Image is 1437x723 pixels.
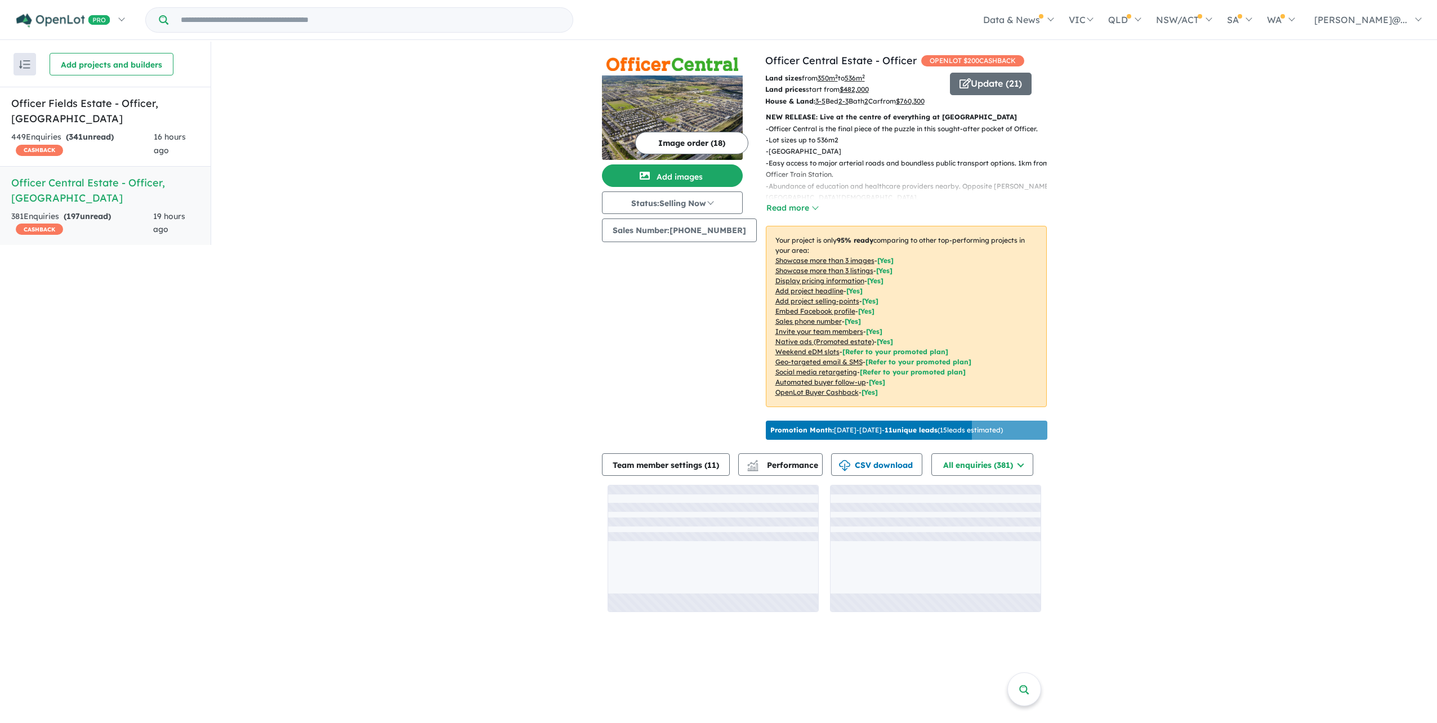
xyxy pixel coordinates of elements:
[602,218,757,242] button: Sales Number:[PHONE_NUMBER]
[775,266,873,275] u: Showcase more than 3 listings
[11,96,199,126] h5: Officer Fields Estate - Officer , [GEOGRAPHIC_DATA]
[867,276,883,285] span: [ Yes ]
[775,368,857,376] u: Social media retargeting
[931,453,1033,476] button: All enquiries (381)
[69,132,83,142] span: 341
[775,378,866,386] u: Automated buyer follow-up
[747,463,758,471] img: bar-chart.svg
[602,164,743,187] button: Add images
[921,55,1024,66] span: OPENLOT $ 200 CASHBACK
[845,317,861,325] span: [ Yes ]
[766,181,1056,204] p: - Abundance of education and healthcare providers nearby. Opposite [PERSON_NAME][GEOGRAPHIC_DATA]...
[154,132,186,155] span: 16 hours ago
[846,287,863,295] span: [ Yes ]
[775,256,874,265] u: Showcase more than 3 images
[775,287,844,295] u: Add project headline
[838,74,865,82] span: to
[838,97,849,105] u: 2-3
[765,74,802,82] b: Land sizes
[835,73,838,79] sup: 2
[831,453,922,476] button: CSV download
[765,85,806,93] b: Land prices
[885,426,938,434] b: 11 unique leads
[153,211,185,235] span: 19 hours ago
[766,158,1056,181] p: - Easy access to major arterial roads and boundless public transport options. 1km from Officer Tr...
[862,297,878,305] span: [ Yes ]
[837,236,873,244] b: 95 % ready
[747,460,757,466] img: line-chart.svg
[766,135,1056,146] p: - Lot sizes up to 536m2
[64,211,111,221] strong: ( unread)
[775,358,863,366] u: Geo-targeted email & SMS
[877,256,894,265] span: [ Yes ]
[770,425,1003,435] p: [DATE] - [DATE] - ( 15 leads estimated)
[950,73,1032,95] button: Update (21)
[16,145,63,156] span: CASHBACK
[66,132,114,142] strong: ( unread)
[766,226,1047,407] p: Your project is only comparing to other top-performing projects in your area: - - - - - - - - - -...
[766,111,1047,123] p: NEW RELEASE: Live at the centre of everything at [GEOGRAPHIC_DATA]
[876,266,892,275] span: [ Yes ]
[775,337,874,346] u: Native ads (Promoted estate)
[635,132,748,154] button: Image order (18)
[842,347,948,356] span: [Refer to your promoted plan]
[50,53,173,75] button: Add projects and builders
[840,85,869,93] u: $ 482,000
[869,378,885,386] span: [Yes]
[11,210,153,237] div: 381 Enquir ies
[66,211,80,221] span: 197
[1314,14,1407,25] span: [PERSON_NAME]@...
[602,75,743,160] img: Officer Central Estate - Officer
[858,307,874,315] span: [ Yes ]
[16,14,110,28] img: Openlot PRO Logo White
[865,358,971,366] span: [Refer to your promoted plan]
[602,53,743,160] a: Officer Central Estate - Officer LogoOfficer Central Estate - Officer
[775,347,840,356] u: Weekend eDM slots
[765,97,815,105] b: House & Land:
[877,337,893,346] span: [Yes]
[864,97,868,105] u: 2
[775,327,863,336] u: Invite your team members
[896,97,925,105] u: $ 760,300
[602,191,743,214] button: Status:Selling Now
[818,74,838,82] u: 350 m
[707,460,716,470] span: 11
[775,317,842,325] u: Sales phone number
[171,8,570,32] input: Try estate name, suburb, builder or developer
[738,453,823,476] button: Performance
[770,426,834,434] b: Promotion Month:
[19,60,30,69] img: sort.svg
[766,146,1056,157] p: - [GEOGRAPHIC_DATA]
[749,460,818,470] span: Performance
[766,123,1056,135] p: - Officer Central is the final piece of the puzzle in this sought-after pocket of Officer.
[602,453,730,476] button: Team member settings (11)
[775,276,864,285] u: Display pricing information
[765,54,917,67] a: Officer Central Estate - Officer
[765,73,941,84] p: from
[775,388,859,396] u: OpenLot Buyer Cashback
[839,460,850,471] img: download icon
[815,97,825,105] u: 3-5
[862,388,878,396] span: [Yes]
[606,57,738,70] img: Officer Central Estate - Officer Logo
[860,368,966,376] span: [Refer to your promoted plan]
[866,327,882,336] span: [ Yes ]
[775,297,859,305] u: Add project selling-points
[11,131,154,158] div: 449 Enquir ies
[16,224,63,235] span: CASHBACK
[11,175,199,206] h5: Officer Central Estate - Officer , [GEOGRAPHIC_DATA]
[862,73,865,79] sup: 2
[766,202,819,215] button: Read more
[845,74,865,82] u: 536 m
[775,307,855,315] u: Embed Facebook profile
[765,96,941,107] p: Bed Bath Car from
[765,84,941,95] p: start from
